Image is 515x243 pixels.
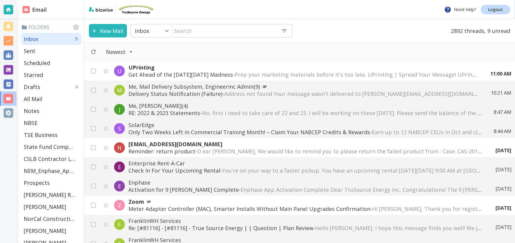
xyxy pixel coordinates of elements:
div: CSLB Contractor License [21,153,81,165]
p: 8:47 AM [494,109,511,115]
p: 10:21 AM [491,90,511,96]
div: Inbox9 [21,33,81,45]
h2: Email [23,6,47,14]
p: All Mail [24,95,42,102]
button: Refresh [88,46,99,57]
p: SolarEdge [128,121,482,129]
p: Zoom [128,198,483,205]
p: 11:00 AM [490,70,511,77]
p: [PERSON_NAME] [24,203,66,210]
div: [PERSON_NAME] Residence [21,189,81,201]
p: [DATE] [495,147,511,154]
div: All Mail [21,93,81,105]
img: TruSource Energy, Inc. [118,5,154,14]
div: TSE Business [21,129,81,141]
img: bizwise [89,7,113,12]
p: E [118,163,121,170]
p: Check In For Your Upcoming Rental - [128,167,483,174]
p: TSE Business [24,131,58,138]
p: U [117,67,122,75]
p: State Fund Compensation [24,143,75,150]
p: S [118,125,121,132]
div: [PERSON_NAME] [21,225,81,237]
p: UPrinting [128,64,478,71]
p: Meter Adapter Controller (MAC), Smarter Installs Without Main Panel Upgrades Confirmation - [128,205,483,212]
p: N [117,144,122,151]
div: Scheduled [21,57,81,69]
p: NEM_Enphase_Applications [24,167,75,174]
p: NBSE [24,119,38,126]
p: [DATE] [495,205,511,211]
p: Activation for 9 [PERSON_NAME] Complete - [128,186,483,193]
p: Only Two Weeks Left in Commercial Training Month! – Claim Your NABCEP Credits & Rewards - [128,129,482,136]
div: Starred [21,69,81,81]
p: Inbox [24,35,38,43]
p: E [118,182,121,190]
div: [PERSON_NAME] [21,201,81,213]
p: [PERSON_NAME] [24,227,66,234]
div: State Fund Compensation [21,141,81,153]
div: Drafts4 [21,81,81,93]
p: Enterprise Rent-A-Car [128,160,483,167]
input: Search [173,25,276,37]
p: RE: 2022 & 2023 Statements - [128,109,482,117]
p: [EMAIL_ADDRESS][DOMAIN_NAME] [128,141,483,148]
p: Delivery Status Notification (Failure) - [128,90,479,97]
p: [DATE] [495,166,511,173]
p: Z [118,202,121,209]
a: Logout [481,5,510,14]
p: J [119,106,120,113]
p: Logout [488,7,503,12]
p: [PERSON_NAME] Residence [24,191,75,198]
div: Sent [21,45,81,57]
p: [DATE] [495,185,511,192]
div: Notes [21,105,81,117]
div: Prospects [21,177,81,189]
p: Scheduled [24,59,50,67]
div: NBSE [21,117,81,129]
p: Starred [24,71,43,79]
p: F [118,221,121,228]
p: Me, Mail Delivery Subsystem, Engineerinc Admin (9) [128,83,479,90]
p: Re: [#81116] - [#81116] - True Source Energy | | Question | Plan Review - [128,224,483,232]
div: NEM_Enphase_Applications [21,165,81,177]
p: 9 [75,36,80,42]
p: Enphase [128,179,483,186]
p: M [117,87,122,94]
p: Get Ahead of the [DATE][DATE] Madness - [128,71,478,78]
p: Notes [24,107,39,114]
p: Reminder: return product - [128,148,483,155]
p: FranklinWH Services [128,217,483,224]
p: [DATE] [495,224,511,230]
button: Filter [100,45,139,58]
p: Inbox [135,27,149,34]
p: Folders [21,24,81,31]
p: Me, [PERSON_NAME] (4) [128,102,482,109]
p: 4 [75,84,80,90]
p: CSLB Contractor License [24,155,75,162]
p: Drafts [24,83,40,90]
p: NorCal Construction [24,215,75,222]
p: Sent [24,47,35,55]
img: DashboardSidebarEmail.svg [23,6,30,13]
p: 2892 threads, 9 unread [447,24,510,37]
div: NorCal Construction [21,213,81,225]
p: Need Help? [444,6,476,13]
p: 8:44 AM [494,128,511,135]
p: Prospects [24,179,50,186]
button: New Mail [89,24,127,37]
